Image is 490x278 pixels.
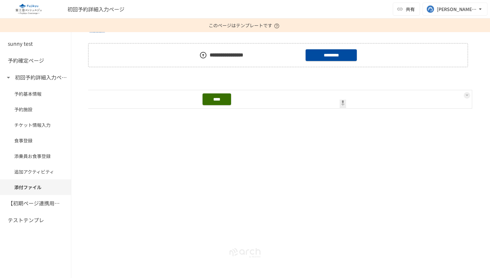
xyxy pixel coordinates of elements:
h6: 初回予約詳細入力ページ [15,73,67,82]
span: 共有 [406,6,415,13]
span: 添乗員お食事登録 [14,152,57,160]
h6: テストテンプレ [8,216,44,224]
span: 追加アクティビティ [14,168,57,175]
span: 添付ファイル [14,184,57,191]
h6: 【初期ページ連携用】SFAの会社から連携 [8,199,60,208]
span: 予約施設 [14,106,57,113]
h6: 予約確定ページ [8,56,44,65]
h6: sunny test [8,40,33,48]
span: 食事登録 [14,137,57,144]
span: 初回予約詳細入力ページ [67,5,124,13]
div: [PERSON_NAME][EMAIL_ADDRESS][PERSON_NAME][DOMAIN_NAME] [437,5,477,13]
button: 共有 [393,3,420,16]
img: eQeGXtYPV2fEKIA3pizDiVdzO5gJTl2ahLbsPaD2E4R [8,4,49,14]
p: このページはテンプレートです [209,18,281,32]
span: チケット情報入力 [14,121,57,128]
span: 予約基本情報 [14,90,57,97]
button: [PERSON_NAME][EMAIL_ADDRESS][PERSON_NAME][DOMAIN_NAME] [423,3,487,16]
